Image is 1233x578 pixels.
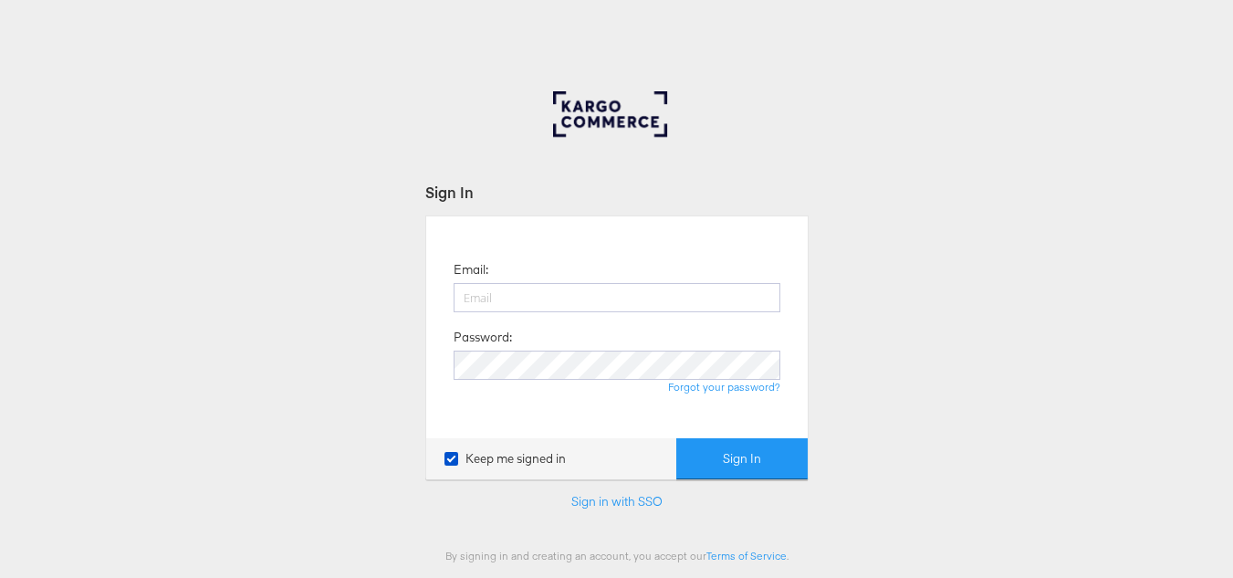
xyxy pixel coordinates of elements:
label: Password: [454,329,512,346]
button: Sign In [676,438,808,479]
a: Forgot your password? [668,380,780,394]
label: Keep me signed in [444,450,566,468]
input: Email [454,283,780,312]
a: Terms of Service [706,549,787,562]
div: Sign In [425,182,809,203]
div: By signing in and creating an account, you accept our . [425,549,809,562]
label: Email: [454,261,488,278]
a: Sign in with SSO [571,493,663,510]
